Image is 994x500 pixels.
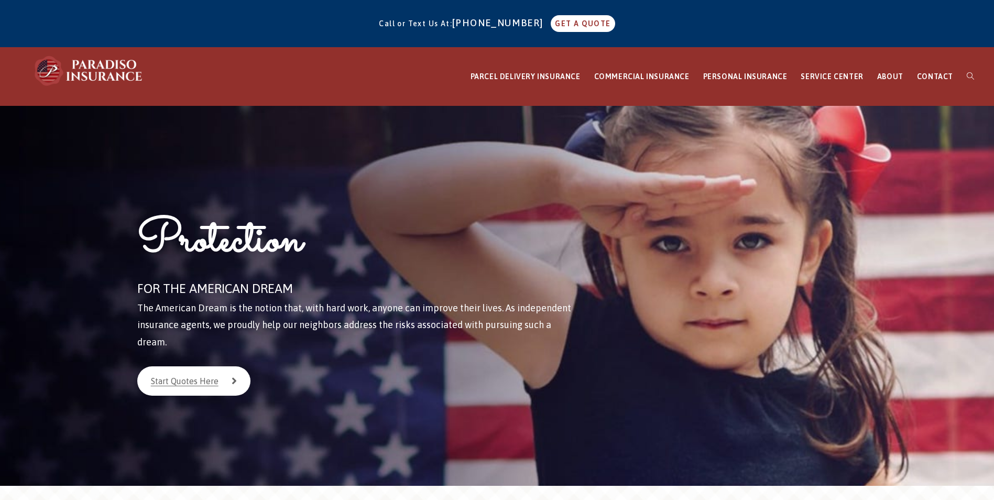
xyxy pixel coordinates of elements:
[31,55,147,86] img: Paradiso Insurance
[917,72,953,81] span: CONTACT
[870,48,910,106] a: ABOUT
[877,72,903,81] span: ABOUT
[696,48,794,106] a: PERSONAL INSURANCE
[137,281,293,296] span: FOR THE AMERICAN DREAM
[464,48,587,106] a: PARCEL DELIVERY INSURANCE
[471,72,581,81] span: PARCEL DELIVERY INSURANCE
[703,72,788,81] span: PERSONAL INSURANCE
[794,48,870,106] a: SERVICE CENTER
[910,48,960,106] a: CONTACT
[452,17,549,28] a: [PHONE_NUMBER]
[801,72,863,81] span: SERVICE CENTER
[379,19,452,28] span: Call or Text Us At:
[137,211,574,277] h1: Protection
[594,72,690,81] span: COMMERCIAL INSURANCE
[587,48,696,106] a: COMMERCIAL INSURANCE
[137,366,250,396] a: Start Quotes Here
[551,15,615,32] a: GET A QUOTE
[137,302,571,347] span: The American Dream is the notion that, with hard work, anyone can improve their lives. As indepen...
